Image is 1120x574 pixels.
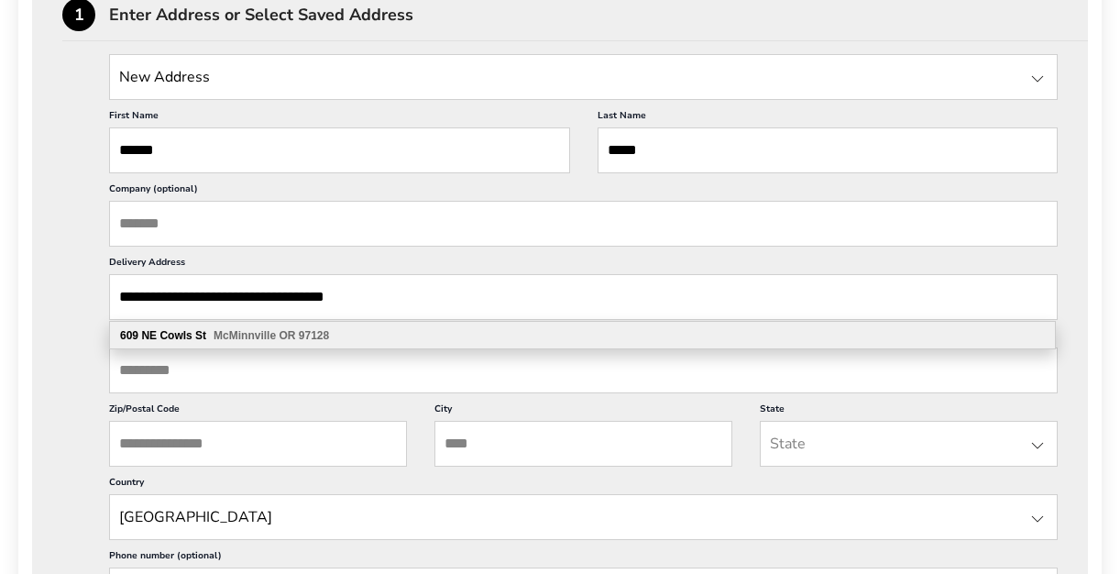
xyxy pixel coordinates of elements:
[109,348,1058,393] input: Apartment
[760,421,1058,467] input: State
[109,201,1058,247] input: Company
[760,403,1058,421] label: State
[299,329,329,342] b: 97128
[120,329,138,342] b: 609
[109,127,570,173] input: First Name
[598,109,1059,127] label: Last Name
[109,182,1058,201] label: Company (optional)
[279,329,295,342] b: OR
[434,421,732,467] input: City
[195,329,206,342] b: St
[109,476,1058,494] label: Country
[109,403,407,421] label: Zip/Postal Code
[109,109,570,127] label: First Name
[109,6,1088,23] div: Enter Address or Select Saved Address
[109,549,1058,568] label: Phone number (optional)
[159,329,192,342] b: Cowls
[141,329,157,342] b: NE
[109,256,1058,274] label: Delivery Address
[109,421,407,467] input: ZIP
[109,274,1058,320] input: Delivery Address
[214,329,276,342] b: McMinnville
[109,54,1058,100] input: State
[109,494,1058,540] input: State
[434,403,732,421] label: City
[598,127,1059,173] input: Last Name
[110,322,1055,349] div: 609 NE Cowls St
